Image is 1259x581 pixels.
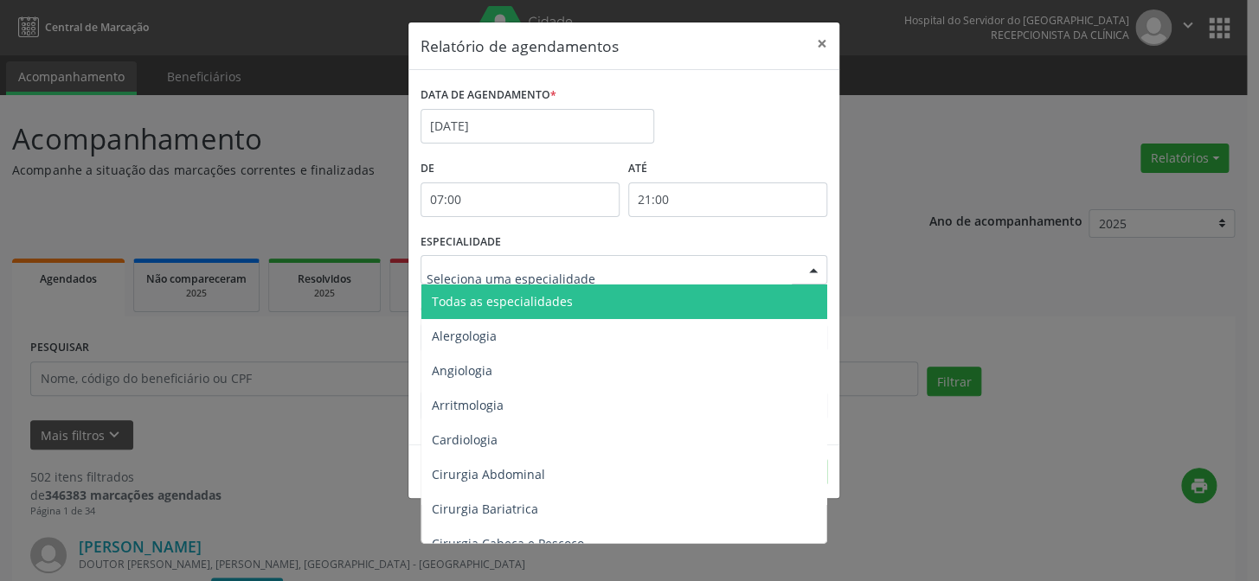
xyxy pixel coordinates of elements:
button: Close [805,22,839,65]
span: Alergologia [432,328,497,344]
label: DATA DE AGENDAMENTO [421,82,556,109]
input: Selecione uma data ou intervalo [421,109,654,144]
label: De [421,156,620,182]
input: Selecione o horário final [628,182,827,217]
span: Cirurgia Cabeça e Pescoço [432,535,584,552]
span: Todas as especialidades [432,293,573,310]
span: Angiologia [432,362,492,379]
span: Cardiologia [432,431,498,448]
span: Cirurgia Bariatrica [432,501,538,517]
h5: Relatório de agendamentos [421,35,619,57]
input: Selecione o horário inicial [421,182,620,217]
span: Arritmologia [432,397,504,413]
label: ATÉ [628,156,827,182]
span: Cirurgia Abdominal [432,466,545,482]
label: ESPECIALIDADE [421,229,501,256]
input: Seleciona uma especialidade [427,261,792,296]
